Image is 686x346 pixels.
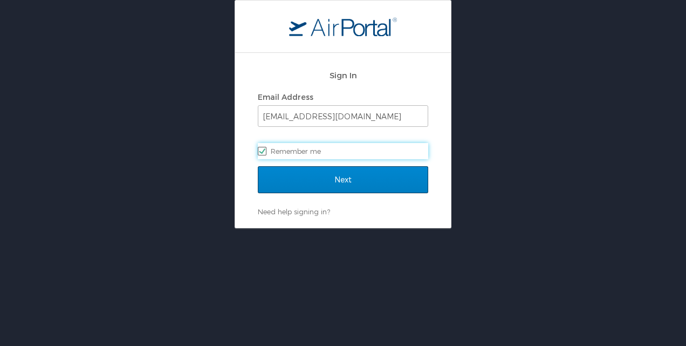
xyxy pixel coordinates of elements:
a: Need help signing in? [258,207,330,216]
h2: Sign In [258,69,428,82]
label: Email Address [258,92,313,101]
img: logo [289,17,397,36]
input: Next [258,166,428,193]
label: Remember me [258,143,428,159]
